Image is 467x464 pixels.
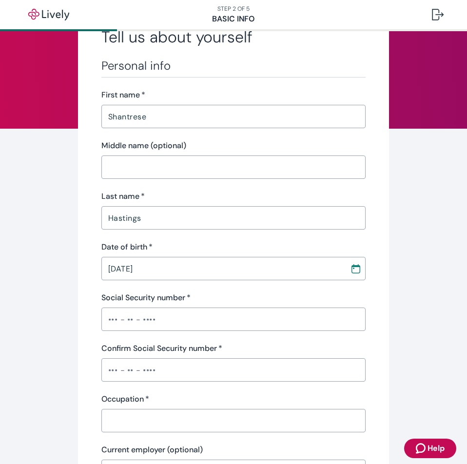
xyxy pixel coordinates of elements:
button: Choose date, selected date is Feb 3, 1984 [347,260,365,277]
label: Current employer (optional) [101,444,203,456]
svg: Calendar [351,264,361,273]
input: ••• - •• - •••• [101,309,366,329]
h2: Tell us about yourself [101,27,366,47]
button: Log out [424,3,451,26]
input: ••• - •• - •••• [101,360,366,380]
label: Last name [101,191,145,202]
svg: Zendesk support icon [416,443,428,454]
label: Social Security number [101,292,191,304]
label: Date of birth [101,241,153,253]
label: Middle name (optional) [101,140,186,152]
span: Help [428,443,445,454]
button: Zendesk support iconHelp [404,439,456,458]
label: Confirm Social Security number [101,343,222,354]
h3: Personal info [101,58,366,73]
input: MM / DD / YYYY [101,259,344,278]
label: Occupation [101,393,149,405]
label: First name [101,89,145,101]
img: Lively [21,9,76,20]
